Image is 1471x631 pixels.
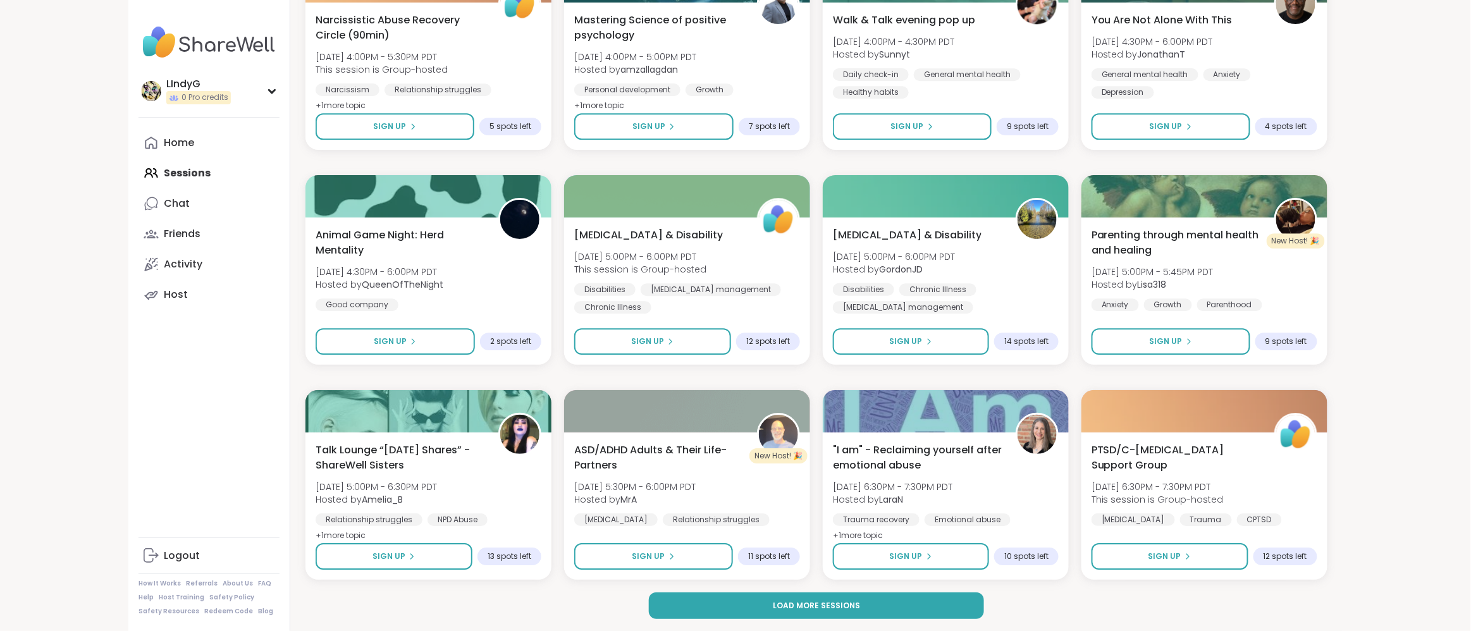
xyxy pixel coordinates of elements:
span: 5 spots left [489,121,531,132]
div: Healthy habits [833,86,909,99]
a: View Full Session PagePTSD/C-[MEDICAL_DATA] Support Group [1140,111,1461,172]
img: ShareWell [759,200,798,239]
span: 13 spots left [488,551,531,561]
button: Sign Up [833,113,992,140]
span: L [1174,536,1183,561]
span: Register [1279,338,1321,350]
p: Talk to others with [MEDICAL_DATA] or [MEDICAL_DATA]. You are NOT alone. Connect with people who ... [1140,434,1461,484]
div: Trauma recovery [833,513,920,526]
span: Narcissistic Abuse Recovery Circle (90min) [316,13,484,43]
span: 11 spots left [748,551,790,561]
span: Sign Up [632,551,665,562]
div: Activity [164,257,202,271]
a: FAQ [258,579,271,588]
span: Talk Lounge “[DATE] Shares” - ShareWell Sisters [316,443,484,473]
span: Hosted by [574,63,696,76]
span: [DATE] 6:30PM - 7:30PM PDT [833,481,952,493]
span: Hosted by [833,493,952,506]
h4: Session Attendees (12 spots left) [1140,505,1461,523]
div: Growth [686,83,734,96]
span: Sign Up [890,551,923,562]
span: Sign Up [632,121,665,132]
b: Sunnyt [879,48,910,61]
img: ShareWell Logomark [1317,231,1332,246]
div: Chronic Illness [574,301,651,314]
div: Disabilities [833,283,894,296]
img: ShareWell Nav Logo [138,20,280,64]
button: Register [1222,331,1379,357]
h4: About the Host [1140,591,1461,610]
div: Good company [316,298,398,311]
button: Load more sessions [649,592,985,619]
span: Sign Up [890,336,923,347]
div: [MEDICAL_DATA] [1092,513,1175,526]
span: [DATE] 5:00PM - 6:30PM PDT [316,481,437,493]
span: Mastering Science of positive psychology [574,13,743,43]
div: [MEDICAL_DATA] [1140,414,1223,426]
a: Help [138,593,154,602]
span: This session is Group-hosted [574,263,706,276]
span: [DATE] 4:30PM - 6:00PM PDT [316,266,443,278]
span: Sign Up [372,551,405,562]
span: [DATE] 4:00PM - 4:30PM PDT [833,35,954,48]
div: [MEDICAL_DATA] management [641,283,781,296]
a: Friends [138,219,280,249]
button: Sign Up [316,543,472,570]
span: 14 spots left [1004,336,1049,346]
div: Relationship struggles [385,83,491,96]
div: [MEDICAL_DATA] management [833,301,973,314]
span: Hosted by [1092,48,1213,61]
a: Artistically_Alive_Alyssa [1179,530,1214,566]
div: Disabilities [574,283,636,296]
span: [DATE] 6:30PM - 7:30PM PDT [1092,481,1224,493]
span: [DATE] 5:00PM - 6:00PM PDT [833,250,955,263]
a: About Us [223,579,253,588]
span: Sign Up [631,336,664,347]
span: 0 Pro credits [182,92,228,103]
b: amzallagdan [620,63,678,76]
span: 9 spots left [1007,121,1049,132]
a: Host Training [159,593,204,602]
a: Activity [138,249,280,279]
button: Sign Up [1092,543,1248,570]
a: Blog [258,607,273,616]
span: You Are Not Alone With This [1092,13,1233,28]
a: How It Works [138,579,181,588]
span: 7 spots left [749,121,790,132]
div: Emotional abuse [925,513,1011,526]
span: 6:30PM - 7:30PM PDT [1209,243,1304,256]
div: Narcissism [316,83,379,96]
span: Aug [1155,218,1201,236]
span: [DATE] 5:00PM - 5:45PM PDT [1092,266,1214,278]
img: LIndyG [141,81,161,101]
a: Logout [138,541,280,571]
b: QueenOfTheNight [362,278,443,291]
span: Hosted by [833,263,955,276]
span: "I am" - Reclaiming yourself after emotional abuse [833,443,1002,473]
button: Sign Up [833,543,989,570]
span: [DATE] [1209,221,1304,241]
span: Sign Up [374,336,407,347]
span: [DATE] 4:30PM - 6:00PM PDT [1092,35,1213,48]
span: Hosted by [574,493,696,506]
img: Amelia_B [500,415,539,454]
a: Home [138,128,280,158]
div: Personal development [574,83,680,96]
b: Amelia_B [362,493,403,506]
button: Sign Up [316,328,475,355]
span: PTSD/C-[MEDICAL_DATA] Support Group [1092,443,1260,473]
div: Relationship struggles [316,513,422,526]
span: ShareWell [1196,177,1246,192]
span: f [1153,536,1162,561]
div: Home [164,136,194,150]
span: Sign Up [891,121,924,132]
a: Host [138,279,280,310]
span: [DATE] 4:00PM - 5:30PM PDT [316,51,448,63]
span: 2 spots left [490,336,531,346]
div: Trauma [1228,414,1277,426]
b: MrA [620,493,637,506]
span: [DATE] 5:00PM - 6:00PM PDT [574,250,706,263]
div: Depression [1092,86,1154,99]
h3: PTSD/C-[MEDICAL_DATA] Support Group [1140,126,1461,172]
div: NPD Abuse [428,513,488,526]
